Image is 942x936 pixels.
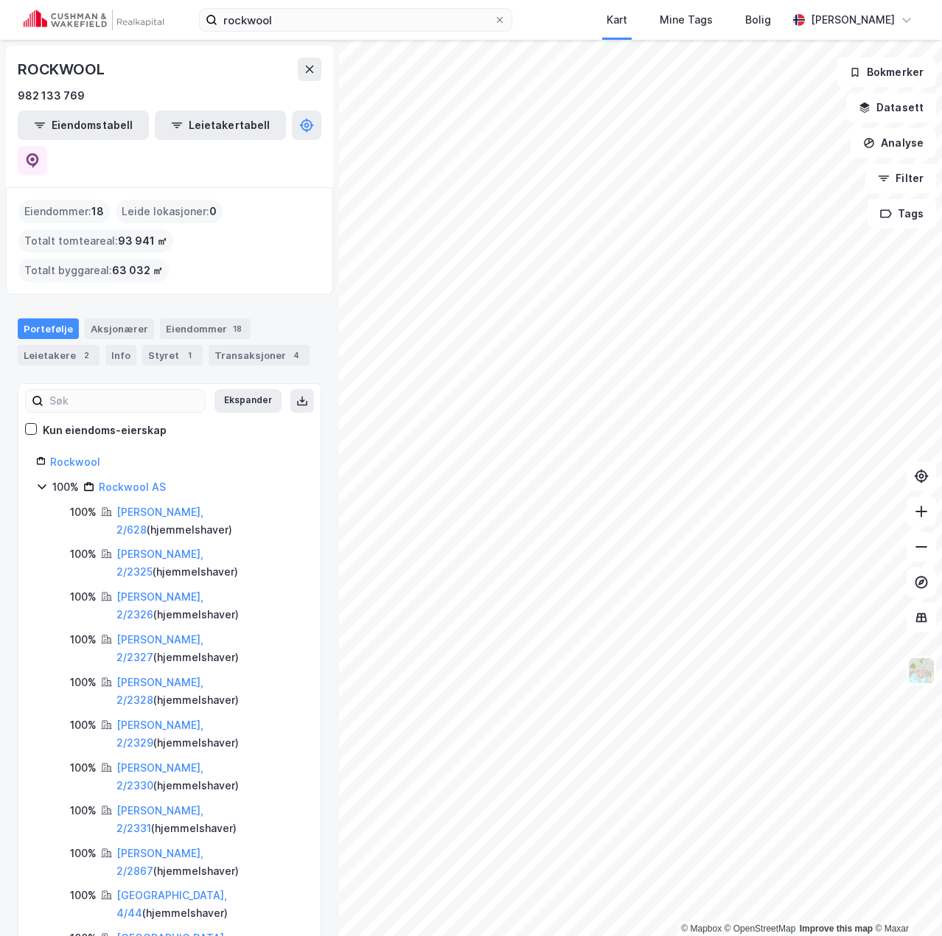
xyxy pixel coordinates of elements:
[116,845,303,880] div: ( hjemmelshaver )
[865,164,936,193] button: Filter
[70,674,97,691] div: 100%
[85,318,154,339] div: Aksjonærer
[182,348,197,363] div: 1
[18,87,85,105] div: 982 133 769
[116,548,203,578] a: [PERSON_NAME], 2/2325
[116,674,303,709] div: ( hjemmelshaver )
[230,321,245,336] div: 18
[289,348,304,363] div: 4
[868,865,942,936] iframe: Chat Widget
[725,923,796,934] a: OpenStreetMap
[50,455,100,468] a: Rockwool
[70,845,97,862] div: 100%
[116,802,303,837] div: ( hjemmelshaver )
[214,389,282,413] button: Ekspander
[116,633,203,663] a: [PERSON_NAME], 2/2327
[116,631,303,666] div: ( hjemmelshaver )
[837,57,936,87] button: Bokmerker
[116,200,223,223] div: Leide lokasjoner :
[18,111,149,140] button: Eiendomstabell
[105,345,136,366] div: Info
[70,503,97,521] div: 100%
[800,923,873,934] a: Improve this map
[745,11,771,29] div: Bolig
[70,716,97,734] div: 100%
[112,262,163,279] span: 63 032 ㎡
[116,761,203,792] a: [PERSON_NAME], 2/2330
[155,111,286,140] button: Leietakertabell
[70,588,97,606] div: 100%
[118,232,167,250] span: 93 941 ㎡
[681,923,722,934] a: Mapbox
[70,631,97,649] div: 100%
[116,676,203,706] a: [PERSON_NAME], 2/2328
[43,422,167,439] div: Kun eiendoms-eierskap
[18,200,110,223] div: Eiendommer :
[116,545,303,581] div: ( hjemmelshaver )
[217,9,494,31] input: Søk på adresse, matrikkel, gårdeiere, leietakere eller personer
[116,759,303,794] div: ( hjemmelshaver )
[70,802,97,820] div: 100%
[70,545,97,563] div: 100%
[70,759,97,777] div: 100%
[79,348,94,363] div: 2
[43,390,205,412] input: Søk
[851,128,936,158] button: Analyse
[52,478,79,496] div: 100%
[116,887,303,922] div: ( hjemmelshaver )
[868,199,936,228] button: Tags
[116,889,227,919] a: [GEOGRAPHIC_DATA], 4/44
[160,318,251,339] div: Eiendommer
[116,590,203,621] a: [PERSON_NAME], 2/2326
[116,804,203,834] a: [PERSON_NAME], 2/2331
[907,657,935,685] img: Z
[811,11,895,29] div: [PERSON_NAME]
[18,259,169,282] div: Totalt byggareal :
[607,11,627,29] div: Kart
[91,203,104,220] span: 18
[116,588,303,624] div: ( hjemmelshaver )
[116,503,303,539] div: ( hjemmelshaver )
[142,345,203,366] div: Styret
[209,203,217,220] span: 0
[116,719,203,749] a: [PERSON_NAME], 2/2329
[18,345,100,366] div: Leietakere
[116,847,203,877] a: [PERSON_NAME], 2/2867
[24,10,164,30] img: cushman-wakefield-realkapital-logo.202ea83816669bd177139c58696a8fa1.svg
[70,887,97,904] div: 100%
[116,506,203,536] a: [PERSON_NAME], 2/628
[209,345,310,366] div: Transaksjoner
[18,57,107,81] div: ROCKWOOL
[868,865,942,936] div: Kontrollprogram for chat
[18,229,173,253] div: Totalt tomteareal :
[99,481,166,493] a: Rockwool AS
[660,11,713,29] div: Mine Tags
[846,93,936,122] button: Datasett
[116,716,303,752] div: ( hjemmelshaver )
[18,318,79,339] div: Portefølje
